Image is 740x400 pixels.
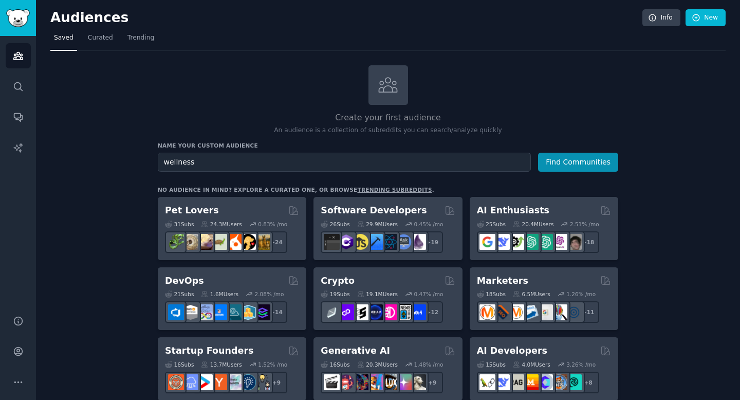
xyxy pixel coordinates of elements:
[182,234,198,250] img: ballpython
[477,221,506,228] div: 25 Sub s
[570,221,599,228] div: 2.51 % /mo
[396,234,412,250] img: AskComputerScience
[537,374,553,390] img: OpenSourceAI
[124,30,158,51] a: Trending
[201,221,242,228] div: 24.3M Users
[578,231,599,253] div: + 18
[551,374,567,390] img: llmops
[538,153,618,172] button: Find Communities
[211,234,227,250] img: turtle
[197,374,213,390] img: startup
[240,234,256,250] img: PetAdvice
[54,33,73,43] span: Saved
[566,361,596,368] div: 3.26 % /mo
[168,234,184,250] img: herpetology
[201,290,238,298] div: 1.6M Users
[396,304,412,320] img: CryptoNews
[168,304,184,320] img: azuredevops
[686,9,726,27] a: New
[414,361,443,368] div: 1.48 % /mo
[421,231,443,253] div: + 19
[226,374,242,390] img: indiehackers
[479,374,495,390] img: LangChain
[477,361,506,368] div: 15 Sub s
[566,304,582,320] img: OnlineMarketing
[523,234,539,250] img: chatgpt_promptDesign
[513,221,553,228] div: 20.4M Users
[410,374,426,390] img: DreamBooth
[50,10,642,26] h2: Audiences
[165,221,194,228] div: 31 Sub s
[477,290,506,298] div: 18 Sub s
[513,361,550,368] div: 4.0M Users
[165,290,194,298] div: 21 Sub s
[381,374,397,390] img: FluxAI
[566,290,596,298] div: 1.26 % /mo
[537,234,553,250] img: chatgpt_prompts_
[226,304,242,320] img: platformengineering
[182,374,198,390] img: SaaS
[396,374,412,390] img: starryai
[421,301,443,323] div: + 12
[321,361,349,368] div: 16 Sub s
[211,304,227,320] img: DevOpsLinks
[266,231,287,253] div: + 24
[551,234,567,250] img: OpenAIDev
[477,344,547,357] h2: AI Developers
[158,142,618,149] h3: Name your custom audience
[353,374,368,390] img: deepdream
[254,304,270,320] img: PlatformEngineers
[240,374,256,390] img: Entrepreneurship
[258,361,287,368] div: 1.52 % /mo
[357,290,398,298] div: 19.1M Users
[84,30,117,51] a: Curated
[551,304,567,320] img: MarketingResearch
[523,304,539,320] img: Emailmarketing
[211,374,227,390] img: ycombinator
[410,234,426,250] img: elixir
[494,374,510,390] img: DeepSeek
[381,304,397,320] img: defiblockchain
[127,33,154,43] span: Trending
[226,234,242,250] img: cockatiel
[357,221,398,228] div: 29.9M Users
[158,153,531,172] input: Pick a short name, like "Digital Marketers" or "Movie-Goers"
[381,234,397,250] img: reactnative
[321,344,390,357] h2: Generative AI
[537,304,553,320] img: googleads
[158,186,434,193] div: No audience in mind? Explore a curated one, or browse .
[477,204,549,217] h2: AI Enthusiasts
[321,290,349,298] div: 19 Sub s
[353,234,368,250] img: learnjavascript
[367,374,383,390] img: sdforall
[410,304,426,320] img: defi_
[338,374,354,390] img: dalle2
[421,372,443,393] div: + 9
[168,374,184,390] img: EntrepreneurRideAlong
[197,234,213,250] img: leopardgeckos
[324,234,340,250] img: software
[338,304,354,320] img: 0xPolygon
[255,290,284,298] div: 2.08 % /mo
[321,204,427,217] h2: Software Developers
[353,304,368,320] img: ethstaker
[477,275,528,287] h2: Marketers
[6,9,30,27] img: GummySearch logo
[566,234,582,250] img: ArtificalIntelligence
[254,374,270,390] img: growmybusiness
[88,33,113,43] span: Curated
[508,304,524,320] img: AskMarketing
[642,9,680,27] a: Info
[494,304,510,320] img: bigseo
[165,275,204,287] h2: DevOps
[165,361,194,368] div: 16 Sub s
[508,374,524,390] img: Rag
[321,221,349,228] div: 26 Sub s
[338,234,354,250] img: csharp
[240,304,256,320] img: aws_cdk
[479,304,495,320] img: content_marketing
[357,361,398,368] div: 20.3M Users
[321,275,355,287] h2: Crypto
[165,204,219,217] h2: Pet Lovers
[479,234,495,250] img: GoogleGeminiAI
